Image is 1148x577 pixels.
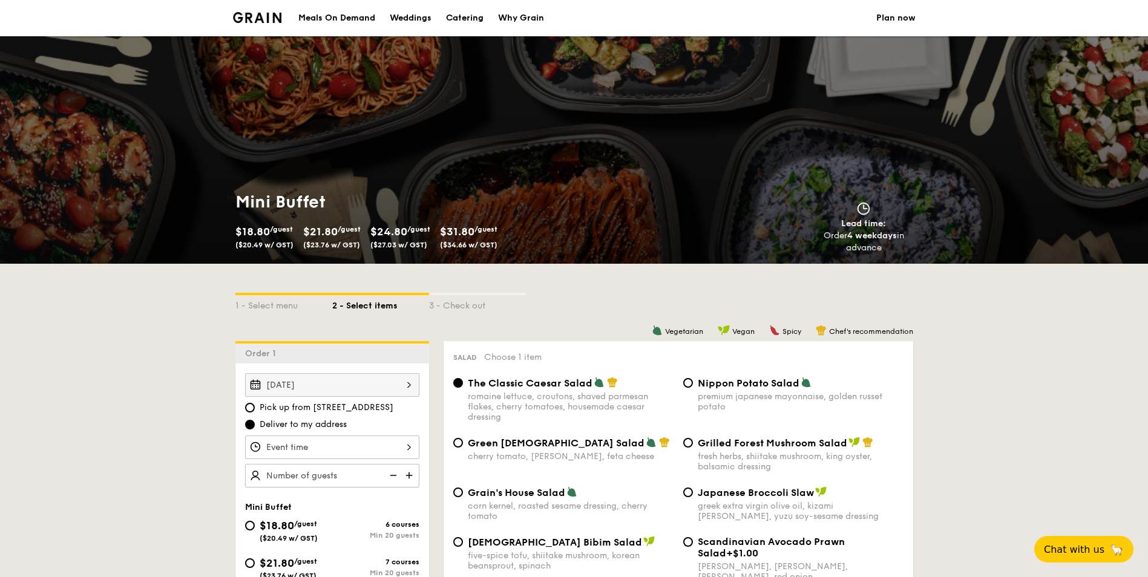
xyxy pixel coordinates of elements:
[659,437,670,448] img: icon-chef-hat.a58ddaea.svg
[468,550,674,571] div: five-spice tofu, shiitake mushroom, korean beansprout, spinach
[233,12,282,23] img: Grain
[401,464,419,487] img: icon-add.58712e84.svg
[453,438,463,448] input: Green [DEMOGRAPHIC_DATA] Saladcherry tomato, [PERSON_NAME], feta cheese
[303,241,360,249] span: ($23.76 w/ GST)
[646,437,657,448] img: icon-vegetarian.fe4039eb.svg
[468,501,674,521] div: corn kernel, roasted sesame dressing, cherry tomato
[683,537,693,547] input: Scandinavian Avocado Prawn Salad+$1.00[PERSON_NAME], [PERSON_NAME], [PERSON_NAME], red onion
[841,218,886,229] span: Lead time:
[260,419,347,431] span: Deliver to my address
[332,569,419,577] div: Min 20 guests
[566,486,577,497] img: icon-vegetarian.fe4039eb.svg
[652,325,663,336] img: icon-vegetarian.fe4039eb.svg
[338,225,361,233] span: /guest
[245,521,255,530] input: $18.80/guest($20.49 w/ GST)6 coursesMin 20 guests
[468,377,592,389] span: The Classic Caesar Salad
[698,451,904,472] div: fresh herbs, shiitake mushroom, king oyster, balsamic dressing
[468,536,642,548] span: [DEMOGRAPHIC_DATA] Bibim Salad
[698,377,799,389] span: Nippon Potato Salad
[370,225,407,238] span: $24.80
[607,377,618,388] img: icon-chef-hat.a58ddaea.svg
[862,437,873,448] img: icon-chef-hat.a58ddaea.svg
[294,557,317,566] span: /guest
[643,536,655,547] img: icon-vegan.f8ff3823.svg
[854,202,873,215] img: icon-clock.2db775ea.svg
[732,327,755,336] span: Vegan
[245,373,419,397] input: Event date
[235,225,270,238] span: $18.80
[698,487,814,498] span: Japanese Broccoli Slaw
[383,464,401,487] img: icon-reduce.1d2dbef1.svg
[260,402,393,414] span: Pick up from [STREET_ADDRESS]
[294,520,317,528] span: /guest
[303,225,338,238] span: $21.80
[594,377,605,388] img: icon-vegetarian.fe4039eb.svg
[484,352,542,362] span: Choose 1 item
[847,230,897,241] strong: 4 weekdays
[1109,543,1124,556] span: 🦙
[245,420,255,429] input: Deliver to my address
[698,536,845,559] span: Scandinavian Avocado Prawn Salad
[683,487,693,497] input: Japanese Broccoli Slawgreek extra virgin olive oil, kizami [PERSON_NAME], yuzu soy-sesame dressing
[440,225,474,238] span: $31.80
[468,451,674,461] div: cherry tomato, [PERSON_NAME], feta cheese
[235,191,569,213] h1: Mini Buffet
[260,556,294,570] span: $21.80
[816,325,827,336] img: icon-chef-hat.a58ddaea.svg
[453,487,463,497] input: Grain's House Saladcorn kernel, roasted sesame dressing, cherry tomato
[407,225,430,233] span: /guest
[332,295,429,312] div: 2 - Select items
[474,225,497,233] span: /guest
[260,534,318,543] span: ($20.49 w/ GST)
[332,531,419,540] div: Min 20 guests
[848,437,861,448] img: icon-vegan.f8ff3823.svg
[801,377,812,388] img: icon-vegetarian.fe4039eb.svg
[1044,544,1104,555] span: Chat with us
[453,378,463,388] input: The Classic Caesar Saladromaine lettuce, croutons, shaved parmesan flakes, cherry tomatoes, house...
[370,241,427,249] span: ($27.03 w/ GST)
[440,241,497,249] span: ($34.66 w/ GST)
[429,295,526,312] div: 3 - Check out
[235,295,332,312] div: 1 - Select menu
[718,325,730,336] img: icon-vegan.f8ff3823.svg
[810,230,918,254] div: Order in advance
[270,225,293,233] span: /guest
[233,12,282,23] a: Logotype
[782,327,801,336] span: Spicy
[260,519,294,532] span: $18.80
[332,520,419,529] div: 6 courses
[726,547,758,559] span: +$1.00
[235,241,294,249] span: ($20.49 w/ GST)
[1034,536,1133,562] button: Chat with us🦙
[683,378,693,388] input: Nippon Potato Saladpremium japanese mayonnaise, golden russet potato
[769,325,780,336] img: icon-spicy.37a8142b.svg
[698,501,904,521] div: greek extra virgin olive oil, kizami [PERSON_NAME], yuzu soy-sesame dressing
[332,558,419,566] div: 7 courses
[683,438,693,448] input: Grilled Forest Mushroom Saladfresh herbs, shiitake mushroom, king oyster, balsamic dressing
[698,391,904,412] div: premium japanese mayonnaise, golden russet potato
[468,391,674,422] div: romaine lettuce, croutons, shaved parmesan flakes, cherry tomatoes, housemade caesar dressing
[245,348,281,359] span: Order 1
[665,327,703,336] span: Vegetarian
[245,435,419,459] input: Event time
[698,437,847,449] span: Grilled Forest Mushroom Salad
[815,486,827,497] img: icon-vegan.f8ff3823.svg
[468,487,565,498] span: Grain's House Salad
[829,327,913,336] span: Chef's recommendation
[245,403,255,412] input: Pick up from [STREET_ADDRESS]
[468,437,645,449] span: Green [DEMOGRAPHIC_DATA] Salad
[453,353,477,362] span: Salad
[245,502,292,512] span: Mini Buffet
[245,464,419,487] input: Number of guests
[245,558,255,568] input: $21.80/guest($23.76 w/ GST)7 coursesMin 20 guests
[453,537,463,547] input: [DEMOGRAPHIC_DATA] Bibim Saladfive-spice tofu, shiitake mushroom, korean beansprout, spinach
